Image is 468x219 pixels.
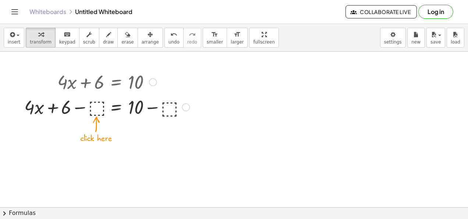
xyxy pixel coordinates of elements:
button: Toggle navigation [9,6,21,18]
button: redoredo [183,28,201,48]
button: save [426,28,445,48]
button: undoundo [164,28,184,48]
button: transform [26,28,56,48]
a: Whiteboards [29,8,66,15]
span: larger [231,39,244,45]
button: fullscreen [249,28,279,48]
button: Collaborate Live [345,5,417,18]
span: insert [8,39,20,45]
button: settings [380,28,406,48]
i: keyboard [64,30,71,39]
span: new [411,39,421,45]
i: format_size [211,30,218,39]
span: save [430,39,441,45]
span: draw [103,39,114,45]
button: insert [4,28,24,48]
i: redo [189,30,196,39]
i: format_size [234,30,241,39]
button: arrange [138,28,163,48]
span: load [451,39,460,45]
button: erase [117,28,138,48]
button: Log in [418,5,453,19]
span: fullscreen [253,39,274,45]
span: settings [384,39,402,45]
button: draw [99,28,118,48]
span: Collaborate Live [352,8,411,15]
button: keyboardkeypad [55,28,79,48]
button: format_sizesmaller [203,28,227,48]
button: load [447,28,464,48]
button: new [407,28,425,48]
span: arrange [142,39,159,45]
i: undo [170,30,177,39]
button: format_sizelarger [227,28,248,48]
span: erase [121,39,134,45]
span: scrub [83,39,95,45]
button: scrub [79,28,99,48]
span: redo [187,39,197,45]
span: keypad [59,39,75,45]
span: smaller [207,39,223,45]
span: undo [169,39,180,45]
span: transform [30,39,52,45]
